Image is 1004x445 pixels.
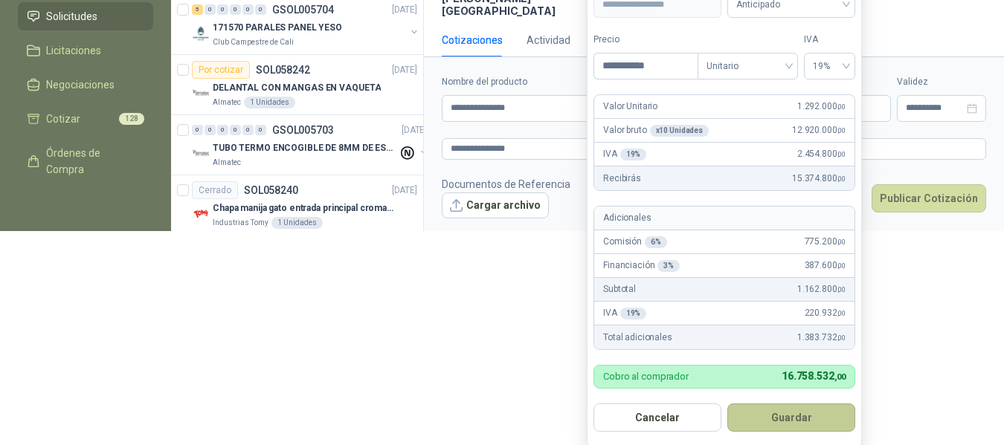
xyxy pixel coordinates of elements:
div: 0 [230,125,241,135]
button: Cargar archivo [442,192,549,219]
p: Cobro al comprador [603,371,689,381]
label: Validez [897,75,986,89]
div: 1 Unidades [271,217,323,229]
div: 19 % [620,149,647,160]
p: [DATE] [392,3,417,17]
div: x 10 Unidades [650,125,709,137]
div: 0 [217,125,228,135]
label: Nombre del producto [442,75,678,89]
span: ,00 [837,103,846,111]
span: ,00 [837,334,846,342]
span: 128 [119,113,144,125]
p: SOL058240 [244,185,298,195]
div: 5 [192,4,203,15]
img: Company Logo [192,145,210,163]
p: DELANTAL CON MANGAS EN VAQUETA [213,81,381,95]
div: Actividad [527,32,570,48]
div: 0 [242,125,254,135]
span: 19% [813,55,846,77]
p: Chapa manija gato entrada principal cromado mate llave de seguridad [213,201,398,215]
a: Solicitudes [18,2,153,30]
img: Company Logo [192,205,210,223]
span: ,00 [837,126,846,134]
span: 387.600 [805,259,846,273]
a: Licitaciones [18,36,153,65]
span: Solicitudes [46,8,97,25]
button: Guardar [727,403,855,432]
a: 0 0 0 0 0 0 GSOL005703[DATE] Company LogoTUBO TERMO ENCOGIBLE DE 8MM DE ESPESOR X 5CMSAlmatec [192,121,430,169]
p: 171570 PARALES PANEL YESO [213,21,342,35]
div: 3 % [657,260,680,272]
a: Por cotizarSOL058242[DATE] Company LogoDELANTAL CON MANGAS EN VAQUETAAlmatec1 Unidades [171,55,423,115]
span: 2.454.800 [797,147,846,161]
div: Cerrado [192,181,238,199]
span: ,00 [837,309,846,317]
p: Financiación [603,259,680,273]
a: 5 0 0 0 0 0 GSOL005704[DATE] Company Logo171570 PARALES PANEL YESOClub Campestre de Cali [192,1,420,48]
div: 1 Unidades [244,97,295,108]
div: Por cotizar [192,61,250,79]
a: Órdenes de Compra [18,139,153,183]
div: 0 [255,125,266,135]
a: Remisiones [18,189,153,218]
p: Subtotal [603,282,636,296]
img: Company Logo [192,25,210,42]
span: Cotizar [46,111,80,127]
span: Órdenes de Compra [46,145,139,178]
p: Almatec [213,157,241,169]
div: 0 [230,4,241,15]
p: Recibirás [603,172,641,186]
span: ,00 [837,285,846,293]
div: 6 % [645,236,667,248]
span: 775.200 [805,235,846,249]
p: GSOL005703 [272,125,334,135]
p: TUBO TERMO ENCOGIBLE DE 8MM DE ESPESOR X 5CMS [213,141,398,155]
p: [DATE] [392,63,417,77]
span: ,00 [837,175,846,183]
span: 1.162.800 [797,282,846,296]
span: Licitaciones [46,42,101,59]
p: IVA [603,147,646,161]
p: Valor Unitario [603,100,657,114]
div: 0 [192,125,203,135]
span: ,00 [837,150,846,158]
span: Negociaciones [46,77,115,93]
a: Cotizar128 [18,105,153,133]
span: 12.920.000 [792,123,846,137]
button: Publicar Cotización [872,184,986,212]
span: 1.383.732 [797,331,846,345]
div: Cotizaciones [442,32,503,48]
label: IVA [804,33,855,47]
span: Unitario [707,55,789,77]
div: 0 [205,4,216,15]
div: 0 [205,125,216,135]
p: Valor bruto [603,123,709,137]
div: 0 [242,4,254,15]
div: 0 [217,4,228,15]
img: Company Logo [192,85,210,103]
p: [DATE] [402,123,427,137]
a: Negociaciones [18,71,153,99]
div: 19 % [620,308,647,319]
a: CerradoSOL058240[DATE] Company LogoChapa manija gato entrada principal cromado mate llave de segu... [171,175,423,236]
p: Comisión [603,235,667,249]
p: [DATE] [392,183,417,198]
label: Precio [593,33,698,47]
p: SOL058242 [256,65,310,75]
p: Almatec [213,97,241,108]
span: 16.758.532 [782,370,846,382]
div: 0 [255,4,266,15]
p: Industrias Tomy [213,217,268,229]
span: 15.374.800 [792,172,846,186]
p: Club Campestre de Cali [213,36,294,48]
span: 220.932 [805,306,846,320]
span: ,00 [837,262,846,270]
p: Total adicionales [603,331,672,345]
span: ,00 [834,372,846,382]
p: GSOL005704 [272,4,334,15]
button: Cancelar [593,403,721,432]
span: 1.292.000 [797,100,846,114]
p: IVA [603,306,646,320]
p: Documentos de Referencia [442,176,570,192]
p: Adicionales [603,211,651,225]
